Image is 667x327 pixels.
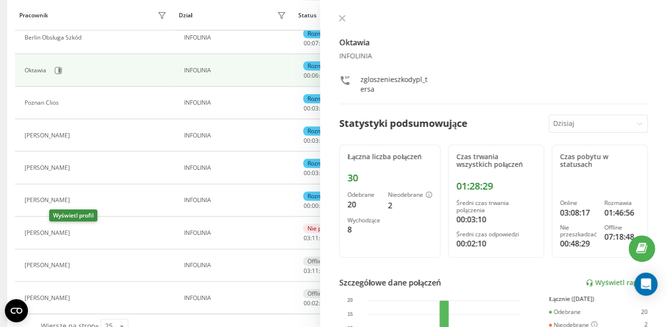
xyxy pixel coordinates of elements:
div: Nie przeszkadzać [560,224,597,238]
div: 00:48:29 [560,238,597,249]
span: 02 [311,299,318,307]
button: Open CMP widget [5,299,28,322]
div: : : [303,137,326,144]
div: Średni czas odpowiedzi [456,231,536,238]
div: Wychodzące [347,217,380,224]
div: : : [303,300,326,307]
div: Nieodebrane [388,191,432,199]
div: Dział [179,12,192,19]
div: Średni czas trwania połączenia [456,200,536,214]
div: Szczegółowe dane połączeń [339,277,441,288]
text: 20 [347,298,353,303]
div: INFOLINIA [184,67,289,74]
div: Wyświetl profil [49,209,97,221]
div: INFOLINIA [339,52,648,60]
span: 00 [303,169,310,177]
div: Open Intercom Messenger [634,272,657,296]
div: [PERSON_NAME] [25,262,72,269]
div: Łączna liczba połączeń [347,153,432,161]
div: 01:28:29 [456,180,536,192]
div: Offline [303,289,329,298]
div: Czas trwania wszystkich połączeń [456,153,536,169]
span: 00 [311,202,318,210]
div: Poznan Clios [25,99,61,106]
div: Offline [303,257,329,266]
div: Status [298,12,317,19]
span: 00 [303,136,310,145]
span: 11 [311,267,318,275]
div: 20 [641,309,648,315]
div: : : [303,268,326,274]
div: Statystyki podsumowujące [339,116,467,131]
div: 2 [388,200,432,211]
div: [PERSON_NAME] [25,197,72,204]
div: Czas pobytu w statusach [560,153,640,169]
span: 00 [303,71,310,80]
div: : : [303,235,326,242]
span: 07 [311,39,318,47]
div: INFOLINIA [184,262,289,269]
div: : : [303,105,326,112]
div: INFOLINIA [184,132,289,139]
div: Rozmawia [303,61,338,70]
a: Wyświetl raport [586,279,648,287]
span: 03 [311,169,318,177]
div: 03:08:17 [560,207,597,218]
div: : : [303,40,326,47]
div: INFOLINIA [184,34,289,41]
div: Rozmawia [303,159,338,168]
span: 11 [311,234,318,242]
div: : : [303,170,326,177]
div: Rozmawia [303,29,338,38]
h4: Oktawia [339,37,648,48]
div: Rozmawia [303,191,338,201]
text: 15 [347,312,353,317]
div: Rozmawia [303,94,338,103]
div: 01:46:56 [604,207,640,218]
div: : : [303,203,326,209]
div: Offline [604,224,640,231]
div: INFOLINIA [184,295,289,301]
div: 07:18:48 [604,231,640,243]
div: Odebrane [347,191,380,198]
div: : : [303,72,326,79]
span: 00 [303,299,310,307]
span: 06 [311,71,318,80]
div: 8 [347,224,380,235]
div: Łącznie ([DATE]) [549,296,648,302]
div: Online [560,200,597,206]
div: Oktawia [25,67,49,74]
div: [PERSON_NAME] [25,164,72,171]
div: Nie przeszkadzać [303,224,358,233]
span: 03 [311,136,318,145]
div: [PERSON_NAME] [25,230,72,236]
span: 03 [303,234,310,242]
div: 00:03:10 [456,214,536,225]
span: 03 [311,104,318,112]
div: Rozmawia [303,126,338,136]
div: INFOLINIA [184,164,289,171]
div: INFOLINIA [184,99,289,106]
div: INFOLINIA [184,197,289,204]
div: 30 [347,172,432,184]
div: zgloszenieszkodypl_tersa [360,75,429,94]
span: 03 [303,267,310,275]
span: 00 [303,104,310,112]
div: Rozmawia [604,200,640,206]
div: [PERSON_NAME] [25,295,72,301]
div: 20 [347,199,380,210]
span: 00 [303,202,310,210]
div: 00:02:10 [456,238,536,249]
div: [PERSON_NAME] [25,132,72,139]
div: Odebrane [549,309,581,315]
div: INFOLINIA [184,230,289,236]
span: 00 [303,39,310,47]
div: Pracownik [19,12,48,19]
div: Berlin Obsługa Szkód [25,34,84,41]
